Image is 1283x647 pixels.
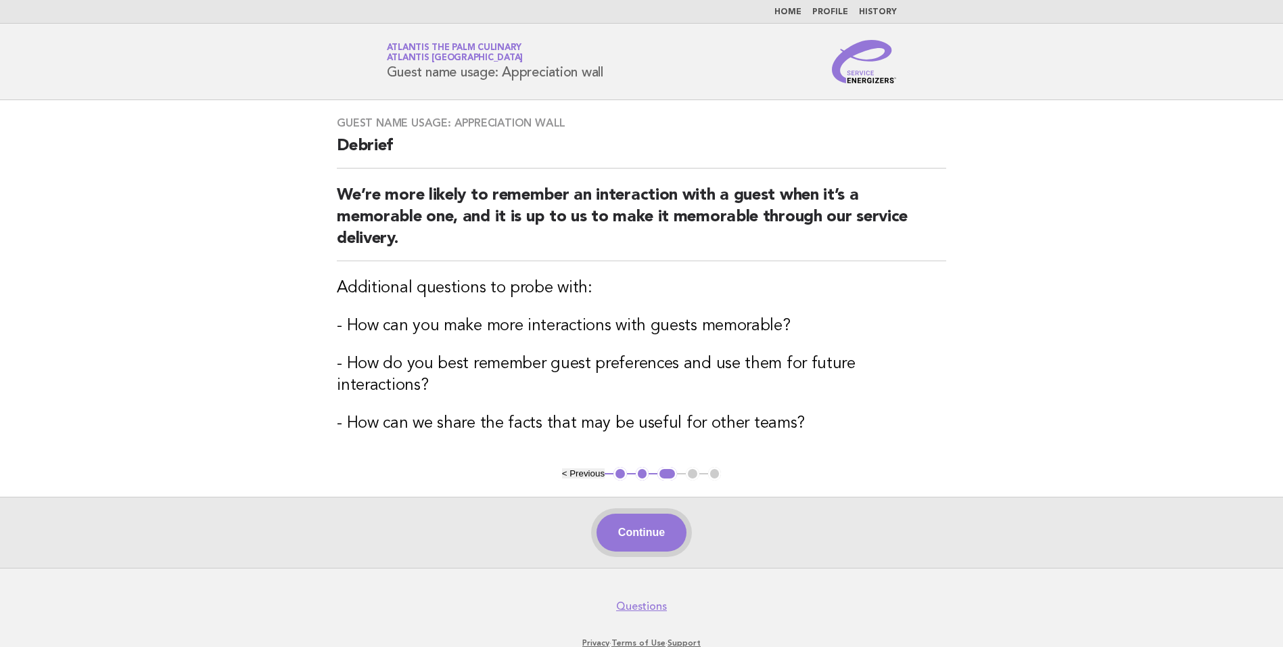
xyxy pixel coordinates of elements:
h3: Guest name usage: Appreciation wall [337,116,946,130]
button: Continue [597,514,686,552]
button: 1 [613,467,627,481]
a: Profile [812,8,848,16]
button: 2 [636,467,649,481]
a: Home [774,8,801,16]
img: Service Energizers [832,40,897,83]
h2: We’re more likely to remember an interaction with a guest when it’s a memorable one, and it is up... [337,185,946,261]
h3: - How can we share the facts that may be useful for other teams? [337,413,946,434]
span: Atlantis [GEOGRAPHIC_DATA] [387,54,523,63]
h3: - How can you make more interactions with guests memorable? [337,315,946,337]
button: 3 [657,467,677,481]
h3: - How do you best remember guest preferences and use them for future interactions? [337,353,946,397]
a: History [859,8,897,16]
h2: Debrief [337,135,946,169]
button: < Previous [562,468,605,478]
a: Questions [616,600,667,613]
a: Atlantis The Palm CulinaryAtlantis [GEOGRAPHIC_DATA] [387,43,523,62]
h1: Guest name usage: Appreciation wall [387,44,603,79]
h3: Additional questions to probe with: [337,277,946,299]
